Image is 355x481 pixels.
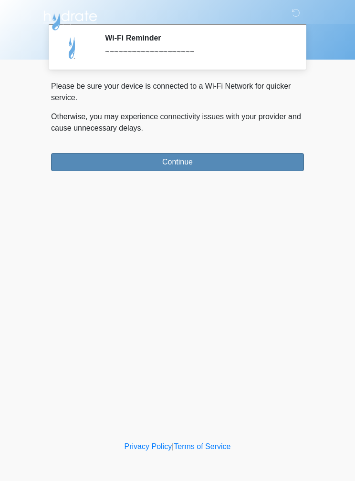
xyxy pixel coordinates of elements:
a: | [172,442,174,450]
p: Otherwise, you may experience connectivity issues with your provider and cause unnecessary delays [51,111,304,134]
div: ~~~~~~~~~~~~~~~~~~~~ [105,46,290,58]
img: Hydrate IV Bar - Flagstaff Logo [42,7,99,31]
a: Privacy Policy [125,442,172,450]
span: . [141,124,143,132]
button: Continue [51,153,304,171]
a: Terms of Service [174,442,230,450]
img: Agent Avatar [58,33,87,62]
p: Please be sure your device is connected to a Wi-Fi Network for quicker service. [51,81,304,103]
